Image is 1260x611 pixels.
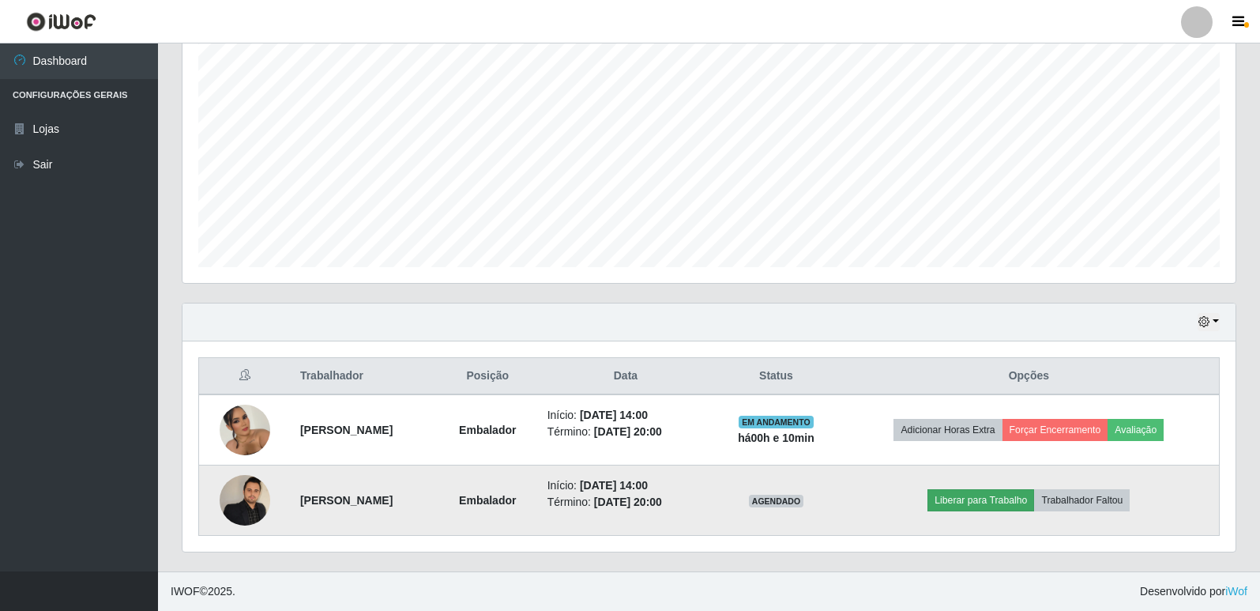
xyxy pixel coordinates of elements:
span: © 2025 . [171,583,235,600]
span: Desenvolvido por [1140,583,1247,600]
img: 1758068040771.jpeg [220,375,270,485]
button: Adicionar Horas Extra [893,419,1002,441]
th: Trabalhador [291,358,438,395]
time: [DATE] 20:00 [594,425,662,438]
li: Início: [547,407,705,424]
th: Status [713,358,838,395]
img: 1758072305325.jpeg [220,475,270,526]
strong: Embalador [459,494,516,507]
th: Data [538,358,714,395]
li: Início: [547,477,705,494]
button: Forçar Encerramento [1002,419,1108,441]
time: [DATE] 14:00 [580,479,648,492]
strong: há 00 h e 10 min [738,432,814,444]
span: AGENDADO [749,495,804,507]
th: Posição [438,358,538,395]
time: [DATE] 20:00 [594,496,662,508]
strong: [PERSON_NAME] [300,424,393,436]
a: iWof [1225,585,1247,598]
li: Término: [547,424,705,440]
button: Trabalhador Faltou [1034,489,1130,511]
th: Opções [839,358,1220,395]
strong: Embalador [459,424,516,436]
button: Liberar para Trabalho [927,489,1034,511]
strong: [PERSON_NAME] [300,494,393,507]
span: IWOF [171,585,200,598]
img: CoreUI Logo [26,12,96,32]
time: [DATE] 14:00 [580,409,648,421]
li: Término: [547,494,705,511]
span: EM ANDAMENTO [739,416,814,428]
button: Avaliação [1108,419,1164,441]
